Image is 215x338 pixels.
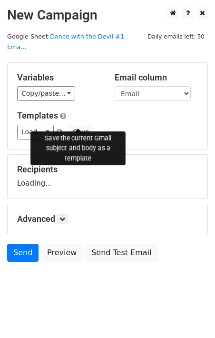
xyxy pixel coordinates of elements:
[85,244,157,262] a: Send Test Email
[144,33,208,40] a: Daily emails left: 50
[41,244,83,262] a: Preview
[17,86,75,101] a: Copy/paste...
[17,164,198,175] h5: Recipients
[17,72,100,83] h5: Variables
[7,7,208,23] h2: New Campaign
[17,125,54,139] a: Load...
[68,125,93,139] button: Save
[7,33,124,51] small: Google Sheet:
[17,110,58,120] a: Templates
[7,244,39,262] a: Send
[144,31,208,42] span: Daily emails left: 50
[30,131,126,165] div: Save the current Gmail subject and body as a template
[17,164,198,189] div: Loading...
[7,33,124,51] a: Dance with the Devil #1 Ema...
[17,214,198,224] h5: Advanced
[115,72,198,83] h5: Email column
